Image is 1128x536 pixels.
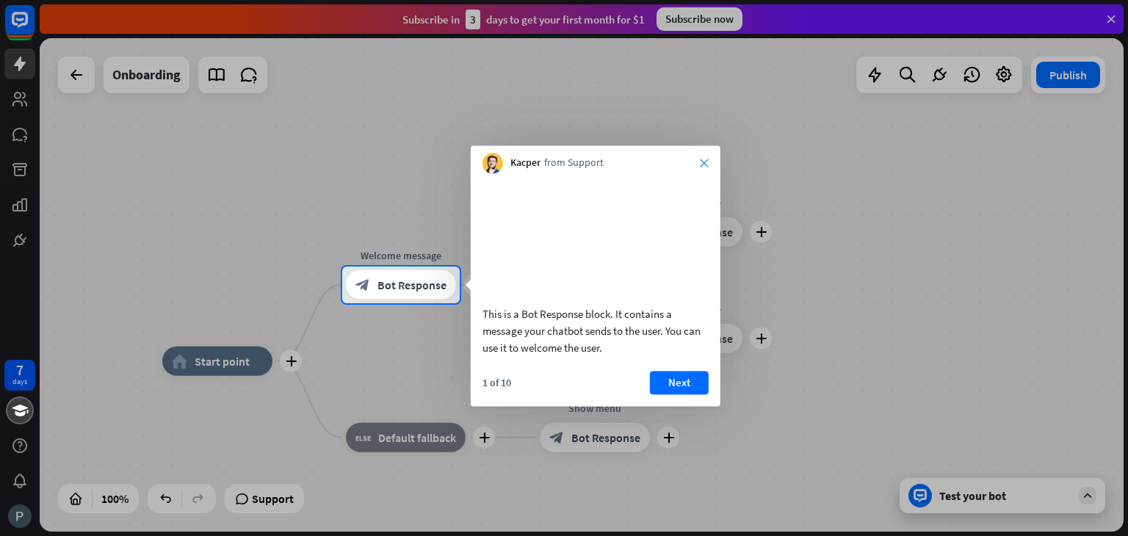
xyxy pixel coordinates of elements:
[482,376,511,389] div: 1 of 10
[355,278,370,292] i: block_bot_response
[510,156,540,171] span: Kacper
[700,159,709,167] i: close
[650,371,709,394] button: Next
[377,278,446,292] span: Bot Response
[482,305,709,356] div: This is a Bot Response block. It contains a message your chatbot sends to the user. You can use i...
[544,156,604,171] span: from Support
[12,6,56,50] button: Open LiveChat chat widget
